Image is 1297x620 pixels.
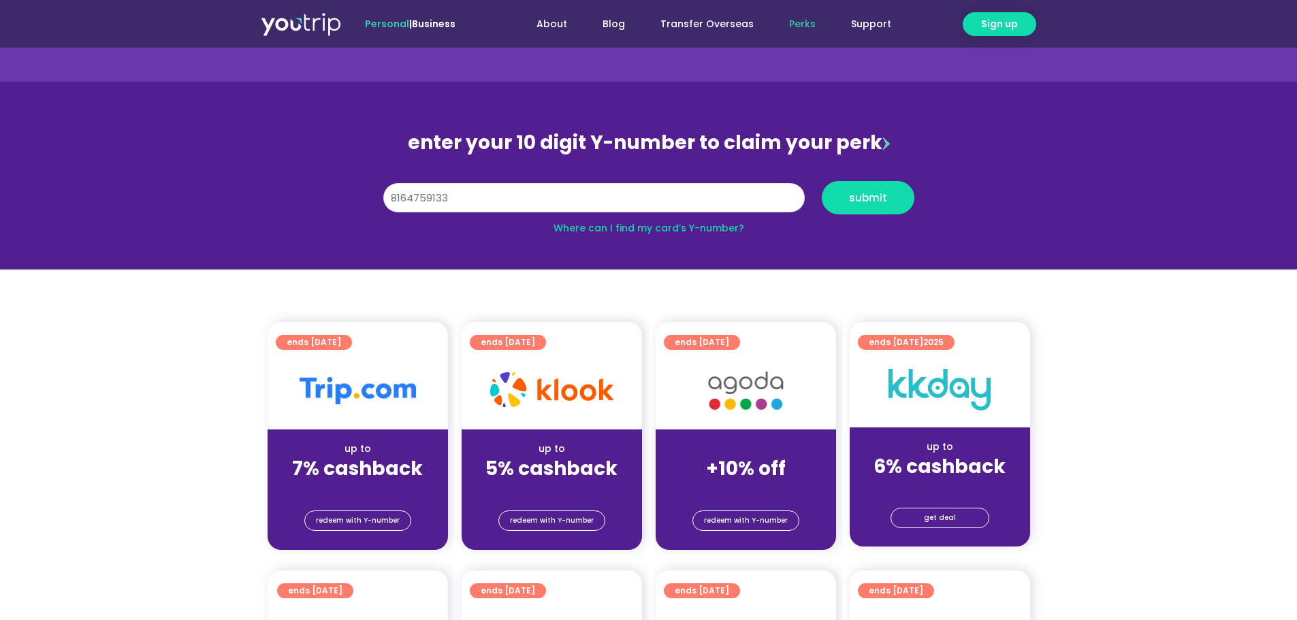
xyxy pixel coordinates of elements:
span: redeem with Y-number [704,511,788,530]
span: ends [DATE] [675,583,729,598]
a: redeem with Y-number [304,510,411,531]
a: Where can I find my card’s Y-number? [554,221,744,235]
div: up to [473,442,631,456]
a: ends [DATE]2025 [858,335,955,350]
strong: +10% off [706,455,786,482]
a: ends [DATE] [664,583,740,598]
span: ends [DATE] [288,583,342,598]
a: redeem with Y-number [692,510,799,531]
div: (for stays only) [861,479,1019,493]
span: redeem with Y-number [510,511,594,530]
span: ends [DATE] [481,583,535,598]
div: (for stays only) [473,481,631,495]
span: up to [733,442,758,455]
div: enter your 10 digit Y-number to claim your perk [377,125,921,161]
input: 10 digit Y-number (e.g. 8123456789) [383,183,805,213]
span: ends [DATE] [481,335,535,350]
div: (for stays only) [667,481,825,495]
a: Support [833,12,909,37]
a: Perks [771,12,833,37]
a: Transfer Overseas [643,12,771,37]
a: get deal [891,508,989,528]
span: ends [DATE] [869,583,923,598]
button: submit [822,181,914,214]
div: up to [278,442,437,456]
span: Personal [365,17,409,31]
div: (for stays only) [278,481,437,495]
a: ends [DATE] [470,583,546,598]
strong: 7% cashback [292,455,423,482]
a: ends [DATE] [276,335,352,350]
span: Sign up [981,17,1018,31]
div: up to [861,440,1019,454]
nav: Menu [492,12,909,37]
form: Y Number [383,181,914,225]
a: About [519,12,585,37]
span: submit [849,193,887,203]
a: Sign up [963,12,1036,36]
strong: 6% cashback [874,453,1006,480]
a: ends [DATE] [858,583,934,598]
span: redeem with Y-number [316,511,400,530]
span: ends [DATE] [869,335,944,350]
a: ends [DATE] [470,335,546,350]
a: redeem with Y-number [498,510,605,531]
strong: 5% cashback [485,455,618,482]
span: ends [DATE] [287,335,341,350]
a: ends [DATE] [664,335,740,350]
span: ends [DATE] [675,335,729,350]
a: ends [DATE] [277,583,353,598]
a: Blog [585,12,643,37]
span: | [365,17,455,31]
a: Business [412,17,455,31]
span: 2025 [923,336,944,348]
span: get deal [924,508,956,527]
